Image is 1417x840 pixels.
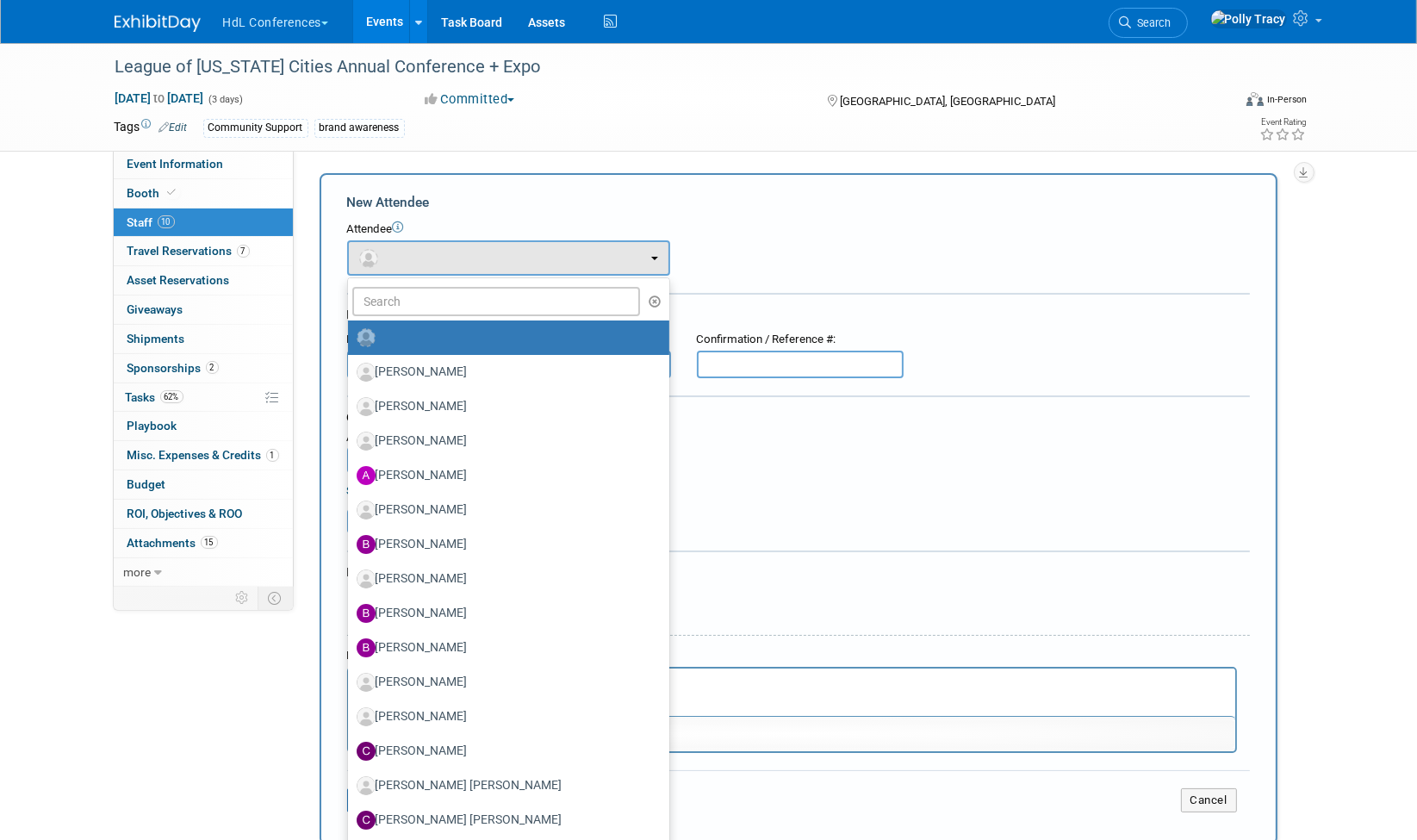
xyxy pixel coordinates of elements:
span: Staff [127,215,175,229]
img: B.jpg [357,535,376,554]
span: Tasks [126,390,183,404]
span: more [124,565,152,579]
label: [PERSON_NAME] [357,531,652,558]
div: League of [US_STATE] Cities Annual Conference + Expo [109,52,1206,83]
button: Committed [419,90,521,109]
label: [PERSON_NAME] [357,496,652,524]
span: Giveaways [127,302,183,316]
img: Associate-Profile-5.png [357,397,376,416]
a: Tasks62% [114,383,293,412]
label: [PERSON_NAME] [357,462,652,489]
img: Format-Inperson.png [1246,92,1264,106]
div: Cost: [347,410,1250,426]
label: [PERSON_NAME] [357,669,652,696]
td: Tags [115,118,188,138]
a: Event Information [114,150,293,178]
span: to [152,91,168,105]
div: Community Support [203,119,308,137]
label: [PERSON_NAME] [357,703,652,731]
a: Playbook [114,412,293,440]
img: Associate-Profile-5.png [357,776,376,795]
div: Attendee [347,221,1250,238]
a: Attachments15 [114,529,293,557]
a: Search [1109,8,1188,38]
img: Associate-Profile-5.png [357,501,376,520]
span: Search [1132,16,1172,29]
div: Misc. Attachments & Notes [347,563,1250,581]
label: [PERSON_NAME] [PERSON_NAME] [357,772,652,800]
a: ROI, Objectives & ROO [114,500,293,528]
img: Associate-Profile-5.png [357,432,376,451]
img: Associate-Profile-5.png [357,569,376,588]
a: Travel Reservations7 [114,237,293,265]
span: Budget [127,477,166,491]
div: Registration / Ticket Info (optional) [347,306,1250,323]
div: New Attendee [347,193,1250,212]
span: Attachments [127,536,218,550]
img: Associate-Profile-5.png [357,673,376,692]
span: (3 days) [208,94,244,105]
a: Booth [114,179,293,208]
span: 7 [237,245,250,258]
a: Giveaways [114,296,293,324]
span: Travel Reservations [127,244,250,258]
a: Shipments [114,325,293,353]
i: Booth reservation complete [168,188,177,197]
div: In-Person [1266,93,1307,106]
div: Event Rating [1259,118,1306,127]
div: Confirmation / Reference #: [697,332,904,348]
label: [PERSON_NAME] [PERSON_NAME] [357,806,652,834]
span: Misc. Expenses & Credits [127,448,279,462]
img: A.jpg [357,466,376,485]
span: ROI, Objectives & ROO [127,507,243,520]
span: 15 [201,536,218,549]
span: Shipments [127,332,185,345]
label: [PERSON_NAME] [357,358,652,386]
label: [PERSON_NAME] [357,737,652,765]
label: [PERSON_NAME] [357,634,652,662]
img: ExhibitDay [115,15,201,32]
span: Asset Reservations [127,273,230,287]
input: Search [352,287,641,316]
span: Sponsorships [127,361,219,375]
a: Staff10 [114,208,293,237]
span: [GEOGRAPHIC_DATA], [GEOGRAPHIC_DATA] [840,95,1055,108]
label: [PERSON_NAME] [357,393,652,420]
td: Toggle Event Tabs [258,587,293,609]
a: Edit [159,121,188,134]
img: Polly Tracy [1210,9,1287,28]
div: brand awareness [314,119,405,137]
img: Associate-Profile-5.png [357,363,376,382]
img: C.jpg [357,811,376,830]
span: Booth [127,186,180,200]
span: 62% [160,390,183,403]
label: [PERSON_NAME] [357,565,652,593]
span: 1 [266,449,279,462]
span: 10 [158,215,175,228]
img: B.jpg [357,604,376,623]
span: Playbook [127,419,177,432]
div: Event Format [1130,90,1308,115]
a: Sponsorships2 [114,354,293,383]
div: Notes [347,648,1237,664]
label: [PERSON_NAME] [357,600,652,627]
a: Budget [114,470,293,499]
label: [PERSON_NAME] [357,427,652,455]
img: Unassigned-User-Icon.png [357,328,376,347]
span: [DATE] [DATE] [115,90,205,106]
a: more [114,558,293,587]
td: Personalize Event Tab Strip [228,587,258,609]
iframe: Rich Text Area [349,669,1235,716]
span: Event Information [127,157,224,171]
img: B.jpg [357,638,376,657]
span: 2 [206,361,219,374]
a: Asset Reservations [114,266,293,295]
img: Associate-Profile-5.png [357,707,376,726]
img: C.jpg [357,742,376,761]
button: Cancel [1181,788,1237,812]
a: Misc. Expenses & Credits1 [114,441,293,470]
